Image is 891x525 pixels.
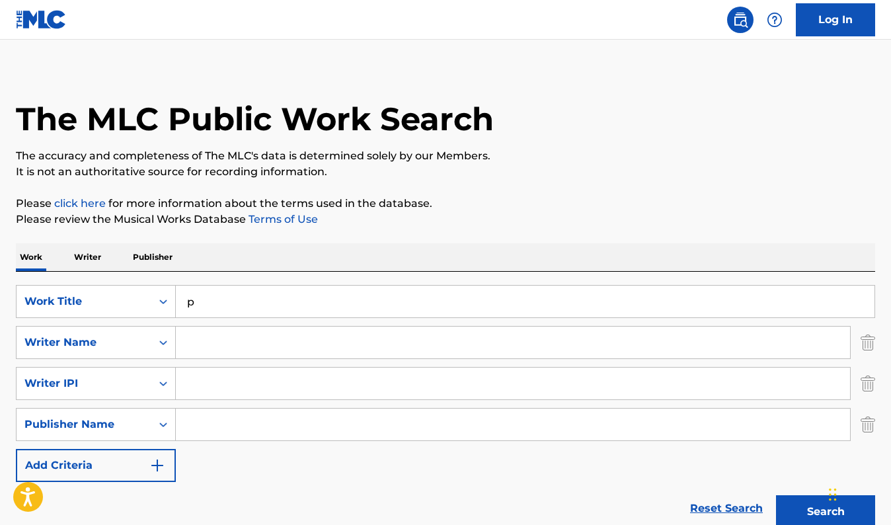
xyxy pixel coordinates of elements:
[727,7,754,33] a: Public Search
[16,243,46,271] p: Work
[861,326,875,359] img: Delete Criterion
[24,294,143,309] div: Work Title
[829,475,837,514] div: 드래그
[16,148,875,164] p: The accuracy and completeness of The MLC's data is determined solely by our Members.
[683,494,769,523] a: Reset Search
[16,212,875,227] p: Please review the Musical Works Database
[861,408,875,441] img: Delete Criterion
[24,417,143,432] div: Publisher Name
[54,197,106,210] a: click here
[767,12,783,28] img: help
[16,449,176,482] button: Add Criteria
[732,12,748,28] img: search
[825,462,891,525] iframe: Chat Widget
[796,3,875,36] a: Log In
[129,243,176,271] p: Publisher
[16,164,875,180] p: It is not an authoritative source for recording information.
[70,243,105,271] p: Writer
[861,367,875,400] img: Delete Criterion
[761,7,788,33] div: Help
[149,458,165,473] img: 9d2ae6d4665cec9f34b9.svg
[24,376,143,391] div: Writer IPI
[825,462,891,525] div: 채팅 위젯
[16,99,494,139] h1: The MLC Public Work Search
[246,213,318,225] a: Terms of Use
[24,335,143,350] div: Writer Name
[16,196,875,212] p: Please for more information about the terms used in the database.
[16,10,67,29] img: MLC Logo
